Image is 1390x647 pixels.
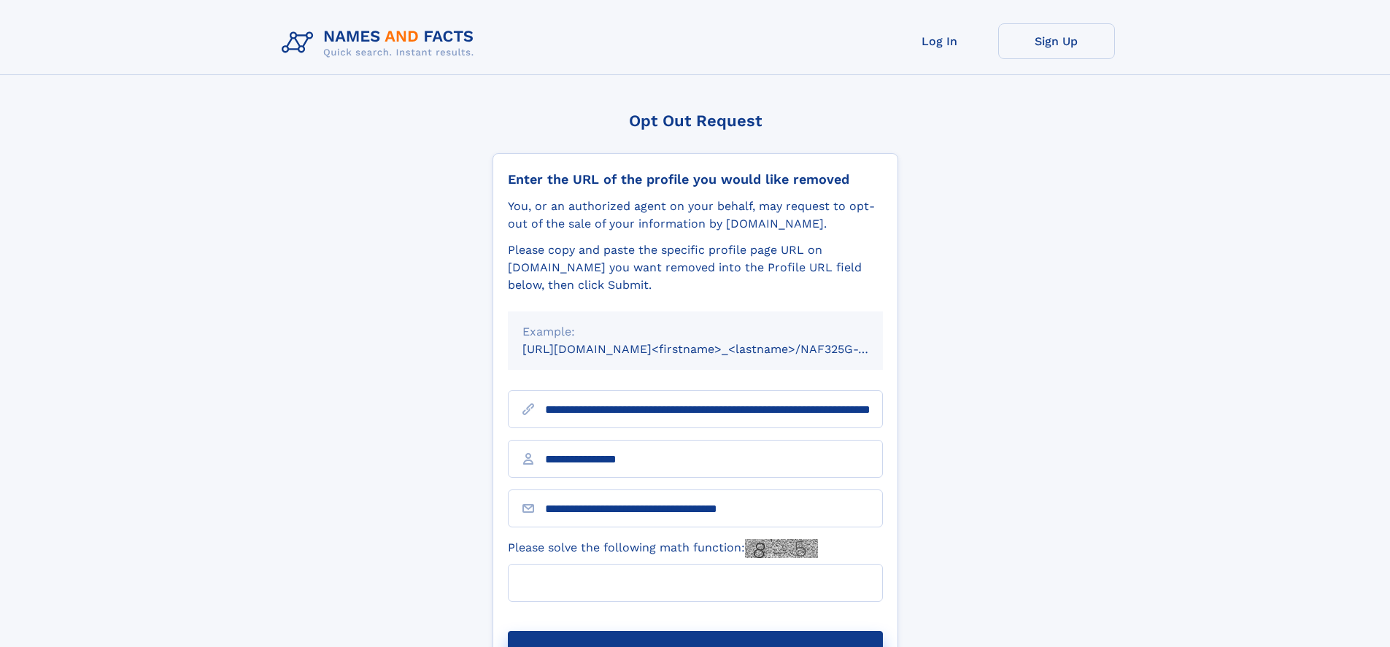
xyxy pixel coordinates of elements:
[522,342,911,356] small: [URL][DOMAIN_NAME]<firstname>_<lastname>/NAF325G-xxxxxxxx
[998,23,1115,59] a: Sign Up
[508,171,883,187] div: Enter the URL of the profile you would like removed
[508,198,883,233] div: You, or an authorized agent on your behalf, may request to opt-out of the sale of your informatio...
[508,539,818,558] label: Please solve the following math function:
[493,112,898,130] div: Opt Out Request
[508,241,883,294] div: Please copy and paste the specific profile page URL on [DOMAIN_NAME] you want removed into the Pr...
[276,23,486,63] img: Logo Names and Facts
[522,323,868,341] div: Example:
[881,23,998,59] a: Log In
